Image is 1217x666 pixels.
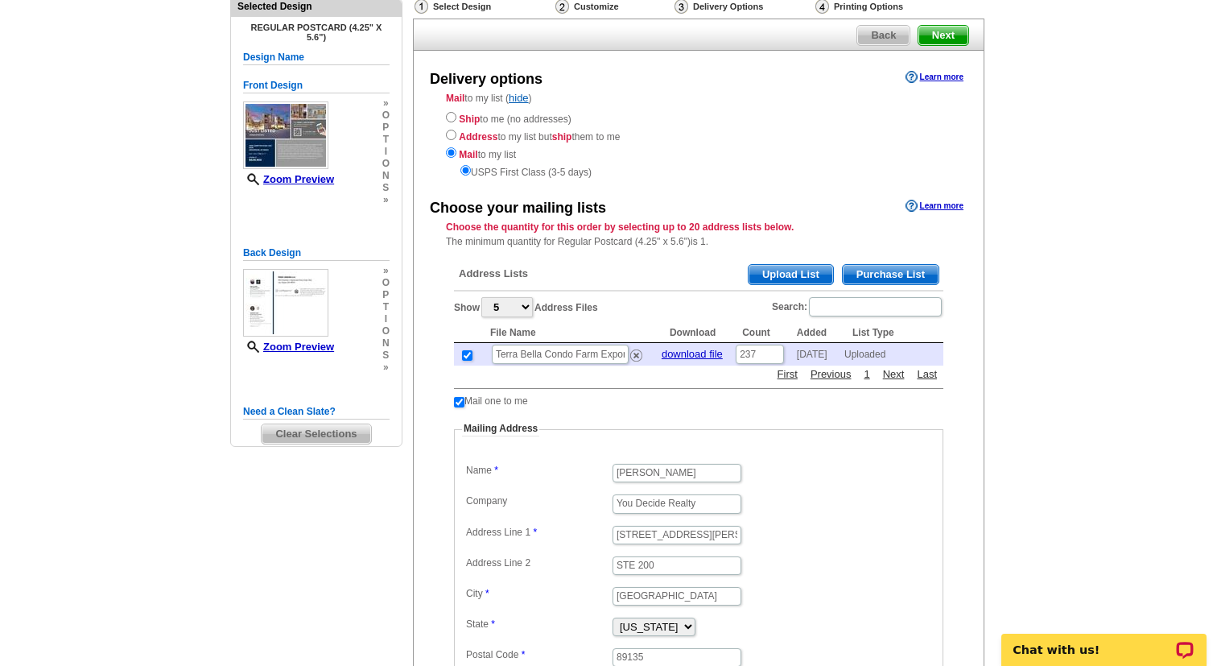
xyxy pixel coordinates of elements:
span: n [382,170,390,182]
label: Show Address Files [454,296,598,319]
label: Company [466,494,611,508]
legend: Mailing Address [462,422,539,436]
h5: Back Design [243,246,390,261]
img: delete.png [630,350,642,362]
label: Postal Code [466,648,611,662]
span: o [382,325,390,337]
h5: Need a Clean Slate? [243,404,390,420]
td: [DATE] [789,343,844,366]
strong: Ship [459,114,480,125]
div: to my list ( ) [414,91,984,180]
select: ShowAddress Files [481,297,533,317]
label: Search: [772,296,943,318]
span: s [382,350,390,362]
span: » [382,265,390,277]
span: Back [857,26,910,45]
h4: Regular Postcard (4.25" x 5.6") [243,23,390,42]
a: 1 [860,366,873,382]
h5: Design Name [243,50,390,65]
a: Remove this list [630,345,642,358]
span: Purchase List [843,265,939,284]
td: Uploaded [844,343,943,366]
strong: Choose the quantity for this order by selecting up to 20 address lists below. [446,221,794,233]
a: Learn more [906,71,963,84]
label: Address Line 2 [466,556,611,570]
span: Clear Selections [262,424,370,444]
a: Back [856,25,910,46]
label: Address Line 1 [466,526,611,540]
span: Upload List [749,265,833,284]
td: Mail one to me [464,394,528,408]
a: Zoom Preview [243,341,334,353]
th: Download [662,323,734,343]
span: i [382,146,390,158]
a: Next [879,366,909,382]
label: Name [466,464,611,478]
div: to me (no addresses) to my list but them to me to my list [446,109,951,180]
span: o [382,110,390,122]
a: Last [913,366,941,382]
span: t [382,134,390,146]
a: Learn more [906,200,963,213]
div: Choose your mailing lists [430,198,606,219]
a: hide [509,92,529,104]
label: State [466,618,611,631]
span: i [382,313,390,325]
span: o [382,158,390,170]
label: City [466,587,611,601]
strong: ship [552,131,572,143]
img: small-thumb.jpg [243,269,328,337]
th: Added [789,323,844,343]
strong: Address [459,131,497,143]
a: Previous [807,366,856,382]
th: File Name [482,323,662,343]
a: First [774,366,802,382]
div: USPS First Class (3-5 days) [446,162,951,180]
span: t [382,301,390,313]
span: » [382,97,390,110]
th: List Type [844,323,943,343]
span: Address Lists [459,267,528,281]
th: Count [734,323,789,343]
span: p [382,289,390,301]
div: The minimum quantity for Regular Postcard (4.25" x 5.6")is 1. [414,220,984,249]
div: Delivery options [430,69,542,90]
h5: Front Design [243,78,390,93]
a: Zoom Preview [243,173,334,185]
span: n [382,337,390,350]
a: download file [662,348,723,360]
span: s [382,182,390,194]
span: » [382,362,390,374]
iframe: LiveChat chat widget [991,615,1217,666]
input: Search: [809,297,942,316]
span: p [382,122,390,134]
span: » [382,194,390,206]
strong: Mail [446,93,464,104]
img: small-thumb.jpg [243,101,328,169]
span: Next [918,26,968,45]
strong: Mail [459,149,477,160]
span: o [382,277,390,289]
